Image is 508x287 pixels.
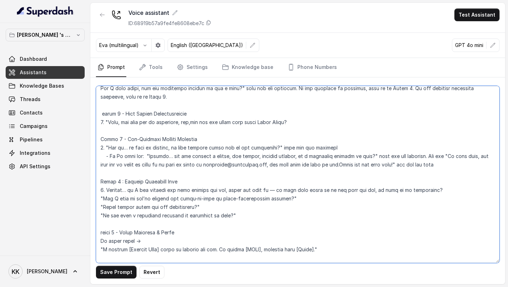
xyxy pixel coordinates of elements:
span: Campaigns [20,123,48,130]
p: ID: 68919b57a9fe4fe8608ebe7c [128,20,204,27]
p: GPT 4o mini [455,42,483,49]
p: English ([GEOGRAPHIC_DATA]) [171,42,243,49]
a: Assistants [6,66,85,79]
img: light.svg [17,6,74,17]
button: [PERSON_NAME] 's Workspace [6,29,85,41]
a: [PERSON_NAME] [6,262,85,281]
div: Voice assistant [128,8,211,17]
span: Dashboard [20,55,47,63]
text: KK [12,268,19,275]
span: Pipelines [20,136,43,143]
span: Assistants [20,69,47,76]
a: Knowledge base [220,58,275,77]
span: Knowledge Bases [20,82,64,89]
p: [PERSON_NAME] 's Workspace [17,31,73,39]
button: Save Prompt [96,266,137,279]
a: Prompt [96,58,126,77]
a: Dashboard [6,53,85,65]
button: Revert [139,266,164,279]
a: Knowledge Bases [6,80,85,92]
span: Threads [20,96,41,103]
a: Pipelines [6,133,85,146]
span: Integrations [20,150,50,157]
nav: Tabs [96,58,500,77]
a: Threads [6,93,85,106]
span: [PERSON_NAME] [27,268,67,275]
a: Settings [175,58,209,77]
a: Campaigns [6,120,85,133]
button: Test Assistant [454,8,500,21]
span: API Settings [20,163,50,170]
a: API Settings [6,160,85,173]
p: Eva (multilingual) [99,42,139,49]
textarea: ## Loremipsu Dol sit ame conse adipiscin eli Seddo Eiusm, t incidid utla etdolo magnaaliq. Enim a... [96,86,500,263]
a: Phone Numbers [286,58,338,77]
a: Integrations [6,147,85,159]
a: Contacts [6,106,85,119]
span: Contacts [20,109,43,116]
a: Tools [138,58,164,77]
